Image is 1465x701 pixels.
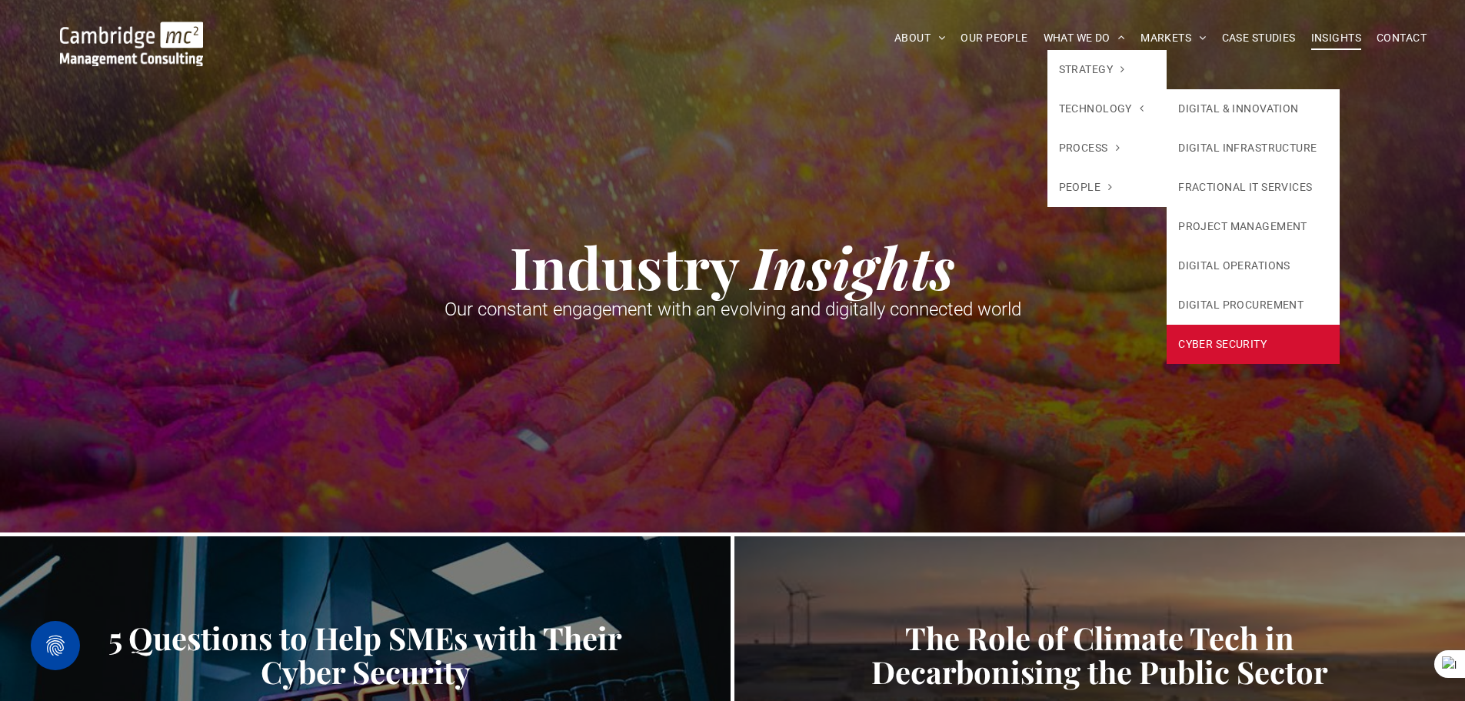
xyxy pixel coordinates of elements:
[1047,168,1167,207] a: PEOPLE
[1167,285,1340,325] a: DIGITAL PROCUREMENT
[1059,62,1125,78] span: STRATEGY
[1167,89,1340,129] a: DIGITAL & INNOVATION
[1167,168,1340,207] a: FRACTIONAL IT SERVICES
[1047,89,1167,129] a: TECHNOLOGY
[60,22,203,66] img: Go to Homepage
[953,26,1035,50] a: OUR PEOPLE
[773,228,955,305] strong: nsights
[1369,26,1434,50] a: CONTACT
[1044,26,1126,50] span: WHAT WE DO
[1059,179,1113,195] span: PEOPLE
[1167,246,1340,285] a: DIGITAL OPERATIONS
[1167,129,1340,168] a: DIGITAL INFRASTRUCTURE
[887,26,954,50] a: ABOUT
[1167,325,1340,364] a: CYBER SECURITY
[1304,26,1369,50] a: INSIGHTS
[1059,140,1120,156] span: PROCESS
[751,228,773,305] strong: I
[1047,50,1167,89] a: STRATEGY
[1036,26,1134,50] a: WHAT WE DO
[1214,26,1304,50] a: CASE STUDIES
[1059,101,1144,117] span: TECHNOLOGY
[1133,26,1214,50] a: MARKETS
[444,299,1021,320] span: Our constant engagement with an evolving and digitally connected world
[1167,207,1340,246] a: PROJECT MANAGEMENT
[510,228,738,305] strong: Industry
[1047,129,1167,168] a: PROCESS
[746,621,1453,689] a: The Role of Climate Tech in Decarbonising the Public Sector
[12,621,719,689] a: 5 Questions to Help SMEs with Their Cyber Security
[60,24,203,40] a: Your Business Transformed | Cambridge Management Consulting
